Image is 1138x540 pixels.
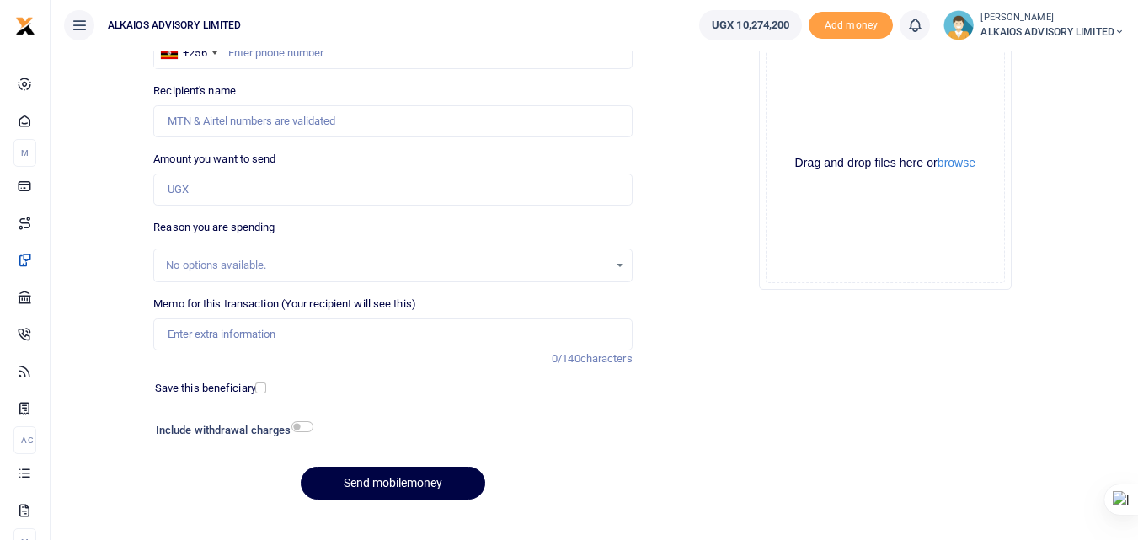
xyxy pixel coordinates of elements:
[699,10,802,40] a: UGX 10,274,200
[712,17,789,34] span: UGX 10,274,200
[153,219,275,236] label: Reason you are spending
[809,12,893,40] li: Toup your wallet
[153,174,632,206] input: UGX
[153,83,236,99] label: Recipient's name
[156,424,306,437] h6: Include withdrawal charges
[943,10,1125,40] a: profile-user [PERSON_NAME] ALKAIOS ADVISORY LIMITED
[153,296,416,313] label: Memo for this transaction (Your recipient will see this)
[980,24,1125,40] span: ALKAIOS ADVISORY LIMITED
[938,157,975,168] button: browse
[809,18,893,30] a: Add money
[101,18,248,33] span: ALKAIOS ADVISORY LIMITED
[15,19,35,31] a: logo-small logo-large logo-large
[153,318,632,350] input: Enter extra information
[943,10,974,40] img: profile-user
[13,426,36,454] li: Ac
[980,11,1125,25] small: [PERSON_NAME]
[153,37,632,69] input: Enter phone number
[166,257,607,274] div: No options available.
[767,155,1004,171] div: Drag and drop files here or
[13,139,36,167] li: M
[301,467,485,500] button: Send mobilemoney
[809,12,893,40] span: Add money
[155,380,256,397] label: Save this beneficiary
[759,37,1012,290] div: File Uploader
[552,352,580,365] span: 0/140
[154,38,222,68] div: Uganda: +256
[15,16,35,36] img: logo-small
[580,352,633,365] span: characters
[153,105,632,137] input: MTN & Airtel numbers are validated
[153,151,275,168] label: Amount you want to send
[183,45,206,61] div: +256
[692,10,809,40] li: Wallet ballance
